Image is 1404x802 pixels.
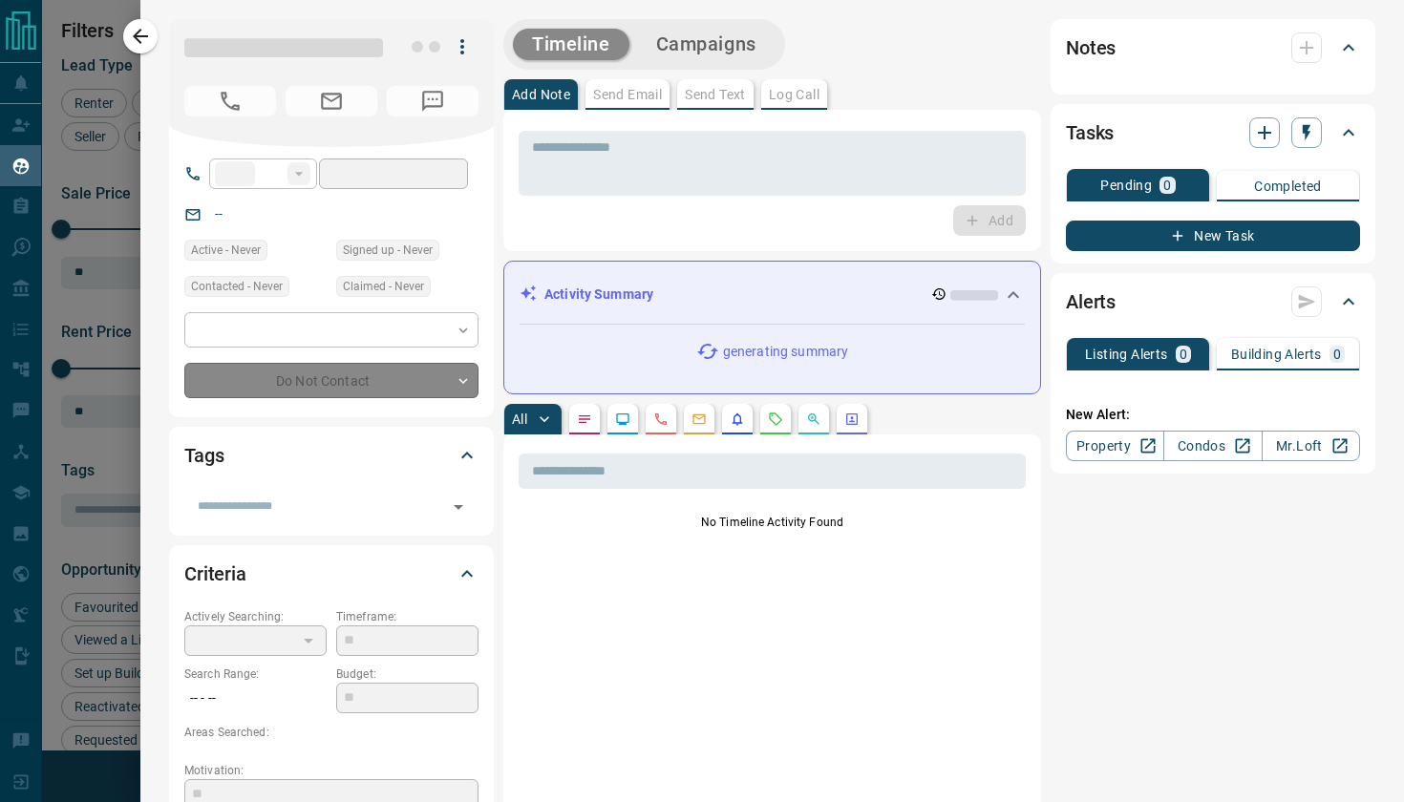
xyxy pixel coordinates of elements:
p: Building Alerts [1231,348,1322,361]
p: Add Note [512,88,570,101]
a: Condos [1163,431,1262,461]
div: Tags [184,433,479,478]
p: Timeframe: [336,608,479,625]
span: Active - Never [191,241,261,260]
p: Areas Searched: [184,724,479,741]
div: Notes [1066,25,1360,71]
h2: Notes [1066,32,1116,63]
p: Activity Summary [544,285,653,305]
div: Tasks [1066,110,1360,156]
svg: Emails [691,412,707,427]
p: Completed [1254,179,1322,193]
svg: Notes [577,412,592,427]
svg: Opportunities [806,412,821,427]
p: Listing Alerts [1085,348,1168,361]
div: Criteria [184,551,479,597]
span: No Email [286,86,377,116]
span: Signed up - Never [343,241,433,260]
button: Open [445,494,472,520]
h2: Tags [184,440,223,471]
p: No Timeline Activity Found [519,514,1026,531]
p: Actively Searching: [184,608,327,625]
p: Search Range: [184,665,327,683]
span: Contacted - Never [191,277,283,296]
span: No Number [184,86,276,116]
div: Do Not Contact [184,363,479,398]
svg: Lead Browsing Activity [615,412,630,427]
div: Activity Summary [520,277,1025,312]
h2: Alerts [1066,286,1116,317]
span: Claimed - Never [343,277,424,296]
div: Alerts [1066,279,1360,325]
p: generating summary [723,342,848,362]
p: Budget: [336,665,479,683]
p: 0 [1180,348,1187,361]
p: -- - -- [184,683,327,714]
button: New Task [1066,221,1360,251]
a: Property [1066,431,1164,461]
p: Motivation: [184,762,479,779]
p: New Alert: [1066,405,1360,425]
h2: Criteria [184,559,246,589]
p: All [512,412,527,426]
svg: Listing Alerts [730,412,745,427]
p: 0 [1333,348,1341,361]
span: No Number [387,86,479,116]
h2: Tasks [1066,117,1114,148]
button: Campaigns [637,29,776,60]
p: Pending [1100,179,1152,192]
svg: Agent Actions [844,412,860,427]
svg: Requests [768,412,783,427]
button: Timeline [513,29,629,60]
p: 0 [1163,179,1171,192]
a: -- [215,206,223,222]
svg: Calls [653,412,669,427]
a: Mr.Loft [1262,431,1360,461]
